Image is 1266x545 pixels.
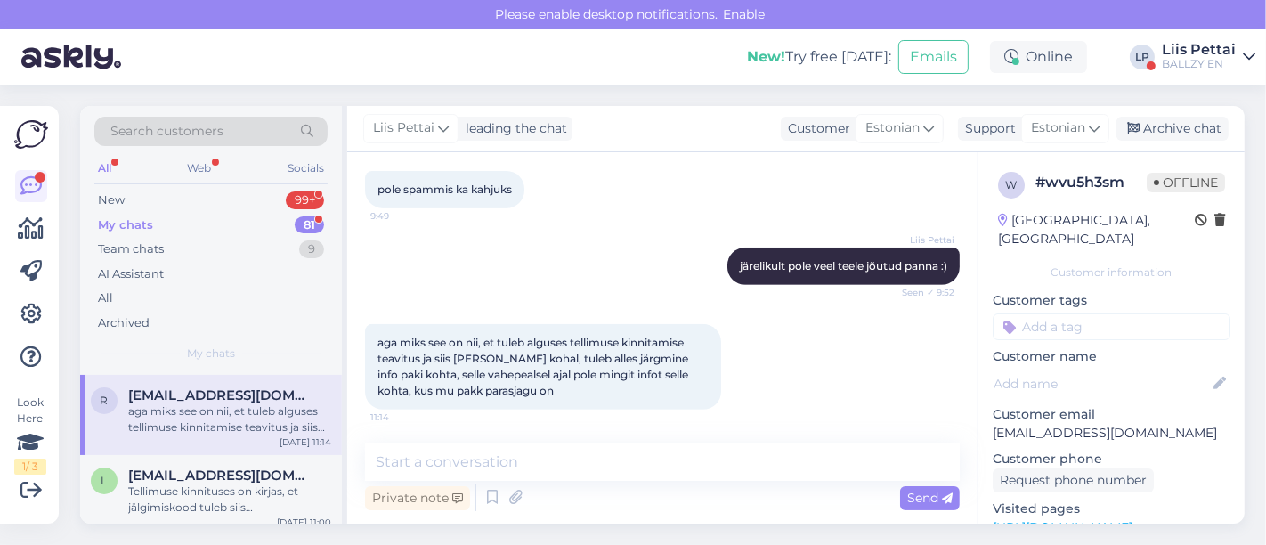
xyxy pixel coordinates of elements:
div: 1 / 3 [14,459,46,475]
span: lukas.mesipuu@gmail.com [128,468,313,484]
p: Customer phone [993,450,1230,468]
span: Liis Pettai [888,233,954,247]
span: järelikult pole veel teele jõutud panna :) [740,259,947,272]
div: Look Here [14,395,46,475]
div: Try free [DATE]: [747,46,891,68]
span: pole spammis ka kahjuks [377,183,512,196]
div: BALLZY EN [1162,57,1236,71]
input: Add a tag [993,313,1230,340]
span: w [1006,178,1018,191]
span: Liis Pettai [373,118,434,138]
span: Enable [718,6,771,22]
div: aga miks see on nii, et tuleb alguses tellimuse kinnitamise teavitus ja siis [PERSON_NAME] kohal,... [128,403,331,435]
div: Tellimuse kinnituses on kirjas, et jälgimiskood tuleb siis [PERSON_NAME] on teele pandud [128,484,331,516]
div: Customer [781,119,850,138]
span: Offline [1147,173,1225,192]
div: Support [958,119,1016,138]
div: # wvu5h3sm [1035,172,1147,193]
div: 81 [295,216,324,234]
div: [DATE] 11:14 [280,435,331,449]
div: Archived [98,314,150,332]
div: All [94,157,115,180]
div: New [98,191,125,209]
div: AI Assistant [98,265,164,283]
img: Askly Logo [14,120,48,149]
span: r [101,394,109,407]
div: All [98,289,113,307]
span: 11:14 [370,411,437,424]
span: l [101,474,108,487]
p: Customer email [993,405,1230,424]
p: Customer tags [993,291,1230,310]
div: LP [1130,45,1155,69]
p: [EMAIL_ADDRESS][DOMAIN_NAME] [993,424,1230,443]
div: Online [990,41,1087,73]
span: Estonian [1031,118,1085,138]
span: aga miks see on nii, et tuleb alguses tellimuse kinnitamise teavitus ja siis [PERSON_NAME] kohal,... [377,336,691,397]
span: ricacarita9@gmail.com [128,387,313,403]
div: Team chats [98,240,164,258]
div: [GEOGRAPHIC_DATA], [GEOGRAPHIC_DATA] [998,211,1195,248]
div: Request phone number [993,468,1154,492]
span: My chats [187,346,235,362]
a: [URL][DOMAIN_NAME] [993,519,1132,535]
p: Visited pages [993,500,1230,518]
div: [DATE] 11:00 [277,516,331,529]
div: Liis Pettai [1162,43,1236,57]
button: Emails [898,40,969,74]
div: 9 [299,240,324,258]
div: Socials [284,157,328,180]
div: 99+ [286,191,324,209]
span: Search customers [110,122,223,141]
div: Customer information [993,264,1230,281]
div: My chats [98,216,153,234]
span: Seen ✓ 9:52 [888,286,954,299]
div: leading the chat [459,119,567,138]
div: Web [184,157,215,180]
div: Private note [365,486,470,510]
input: Add name [994,374,1210,394]
p: Customer name [993,347,1230,366]
span: Estonian [865,118,920,138]
span: Send [907,490,953,506]
b: New! [747,48,785,65]
span: 9:49 [370,209,437,223]
div: Archive chat [1116,117,1229,141]
a: Liis PettaiBALLZY EN [1162,43,1255,71]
